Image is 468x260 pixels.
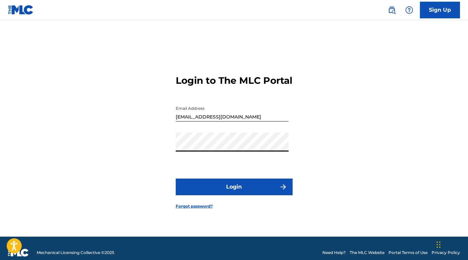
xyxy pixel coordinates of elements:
[37,250,114,256] span: Mechanical Licensing Collective © 2025
[176,75,292,86] h3: Login to The MLC Portal
[435,228,468,260] iframe: Chat Widget
[403,3,416,17] div: Help
[350,250,384,256] a: The MLC Website
[437,235,441,255] div: Drag
[388,250,428,256] a: Portal Terms of Use
[385,3,399,17] a: Public Search
[420,2,460,18] a: Sign Up
[388,6,396,14] img: search
[8,5,34,15] img: MLC Logo
[279,183,287,191] img: f7272a7cc735f4ea7f67.svg
[176,179,293,195] button: Login
[432,250,460,256] a: Privacy Policy
[8,249,29,257] img: logo
[176,203,213,209] a: Forgot password?
[405,6,413,14] img: help
[322,250,346,256] a: Need Help?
